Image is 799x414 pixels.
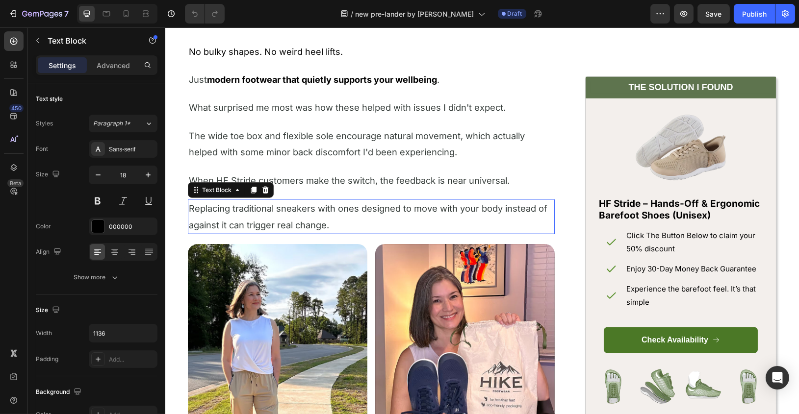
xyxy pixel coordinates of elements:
div: Text Block [35,158,68,167]
span: / [351,9,354,19]
button: Publish [734,4,775,24]
button: Paragraph 1* [89,115,157,132]
span: Save [706,10,722,18]
img: gempages_579895121550508804-a004d46b-7fba-449a-baba-75b71976e289.webp [441,236,451,246]
div: Publish [742,9,767,19]
div: Add... [109,355,155,364]
p: Settings [49,60,76,71]
div: Size [36,304,62,317]
div: Color [36,222,51,231]
input: Auto [89,324,157,342]
button: 7 [4,4,73,24]
div: Sans-serif [109,145,155,154]
h2: HF Stride – Hands-Off & Ergonomic Barefoot Shoes (Unisex) [433,169,598,195]
div: Undo/Redo [185,4,225,24]
iframe: Design area [165,27,799,414]
button: Show more [36,268,157,286]
img: gempages_579895121550508804-c62899ea-9389-43ee-9908-4e2ea014b28d.png [475,340,512,377]
p: Experience the barefoot feel. It’s that simple [461,255,597,281]
strong: THE SOLUTION I FOUND [464,55,568,65]
div: 000000 [109,222,155,231]
a: Check Availability [438,300,592,326]
button: Save [697,4,730,24]
span: What surprised me most was how these helped with issues I didn't expect. [24,74,340,85]
span: . [272,47,274,57]
div: Padding [36,355,58,364]
p: 7 [64,8,69,20]
div: Align [36,245,63,259]
img: gempages_579895121550508804-1edbf218-d77f-4a0b-bd39-057ea719c94f.png [430,340,466,377]
span: When HF Stride customers make the switch, the feedback is near universal. [24,147,344,158]
p: Check Availability [476,306,543,320]
div: Show more [74,272,120,282]
div: 450 [9,104,24,112]
div: Text style [36,95,63,103]
img: gempages_579895121550508804-1edbf218-d77f-4a0b-bd39-057ea719c94f.png [565,340,602,377]
div: Styles [36,119,53,128]
div: Width [36,329,52,338]
div: Beta [7,179,24,187]
span: Replacing traditional sneakers with ones designed to move with your body instead of against it ca... [24,175,382,202]
img: gempages_579895121550508804-b9341fda-3905-4826-9efb-7a1c7e039e94.png [520,340,557,377]
p: Click The Button Below to claim your 50% discount [461,201,597,228]
img: gempages_579895121550508804-a004d46b-7fba-449a-baba-75b71976e289.webp [441,263,451,273]
p: Advanced [97,60,130,71]
div: Background [36,386,83,399]
span: The wide toe box and flexible sole encourage natural movement, which actually helped with some mi... [24,103,360,130]
span: Paragraph 1* [93,119,130,128]
p: Text Block [48,35,131,47]
img: gempages_579895121550508804-a004d46b-7fba-449a-baba-75b71976e289.webp [441,210,451,219]
div: Size [36,168,62,181]
div: Font [36,145,48,153]
div: Open Intercom Messenger [766,366,789,390]
span: Draft [508,9,522,18]
p: Enjoy 30-Day Money Back Guarantee [461,235,597,248]
span: new pre-lander by [PERSON_NAME] [356,9,474,19]
img: gempages_579895121550508804-2de3e90b-ad39-4836-8873-494ce5614939.webp [466,71,565,169]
